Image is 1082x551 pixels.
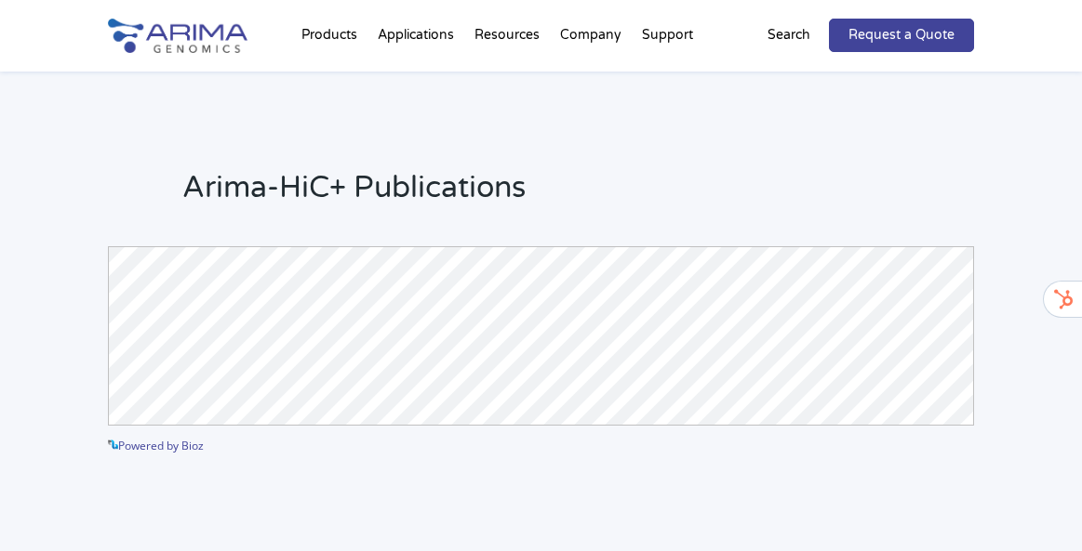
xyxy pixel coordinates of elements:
img: powered by bioz [108,439,118,450]
img: Arima-Genomics-logo [108,19,247,53]
p: Search [768,23,810,47]
a: Request a Quote [829,19,974,52]
a: Powered by Bioz [108,438,204,453]
h2: Arima-HiC+ Publications [182,167,973,223]
a: See more details on Bioz [846,432,974,456]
